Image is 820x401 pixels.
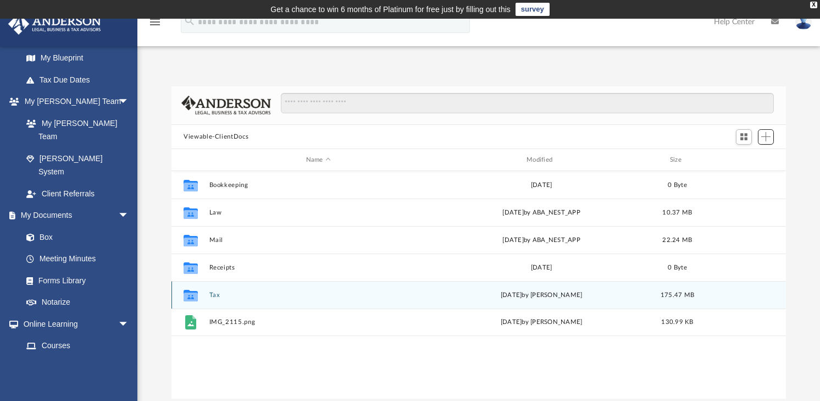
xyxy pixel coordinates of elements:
div: Name [209,155,428,165]
a: Notarize [15,292,140,314]
span: 0 Byte [668,265,687,271]
img: Anderson Advisors Platinum Portal [5,13,104,35]
a: Courses [15,335,140,357]
a: Video Training [15,356,135,378]
span: arrow_drop_down [118,205,140,227]
span: arrow_drop_down [118,313,140,336]
button: Mail [209,237,428,244]
a: Box [15,226,135,248]
a: Forms Library [15,270,135,292]
a: My Blueprint [15,47,140,69]
button: More options [731,314,756,331]
div: close [810,2,817,8]
div: id [176,155,204,165]
div: id [704,155,781,165]
a: My [PERSON_NAME] Teamarrow_drop_down [8,91,140,113]
span: 130.99 KB [661,319,693,325]
div: [DATE] by [PERSON_NAME] [433,290,651,300]
button: Law [209,209,428,216]
span: 22.24 MB [663,237,692,243]
button: Switch to Grid View [736,129,752,145]
img: User Pic [795,14,812,30]
input: Search files and folders [281,93,774,114]
div: Modified [432,155,651,165]
button: Viewable-ClientDocs [184,132,248,142]
span: 10.37 MB [663,210,692,216]
a: menu [148,21,162,29]
a: [PERSON_NAME] System [15,147,140,183]
i: search [184,15,196,27]
a: Online Learningarrow_drop_down [8,313,140,335]
div: [DATE] by [PERSON_NAME] [433,317,651,327]
a: Client Referrals [15,183,140,205]
i: menu [148,15,162,29]
div: [DATE] [433,180,651,190]
button: Tax [209,292,428,299]
a: survey [516,3,550,16]
span: 175.47 MB [661,292,694,298]
button: IMG_2115.png [209,319,428,326]
button: Bookkeeping [209,182,428,189]
button: Receipts [209,264,428,271]
div: [DATE] [433,263,651,273]
div: Size [656,155,700,165]
a: My Documentsarrow_drop_down [8,205,140,227]
div: [DATE] by ABA_NEST_APP [433,208,651,218]
div: Get a chance to win 6 months of Platinum for free just by filling out this [270,3,511,16]
a: Meeting Minutes [15,248,140,270]
a: My [PERSON_NAME] Team [15,112,135,147]
span: arrow_drop_down [118,91,140,113]
div: [DATE] by ABA_NEST_APP [433,235,651,245]
a: Tax Due Dates [15,69,146,91]
span: 0 Byte [668,182,687,188]
button: Add [758,129,774,145]
div: grid [171,171,786,399]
